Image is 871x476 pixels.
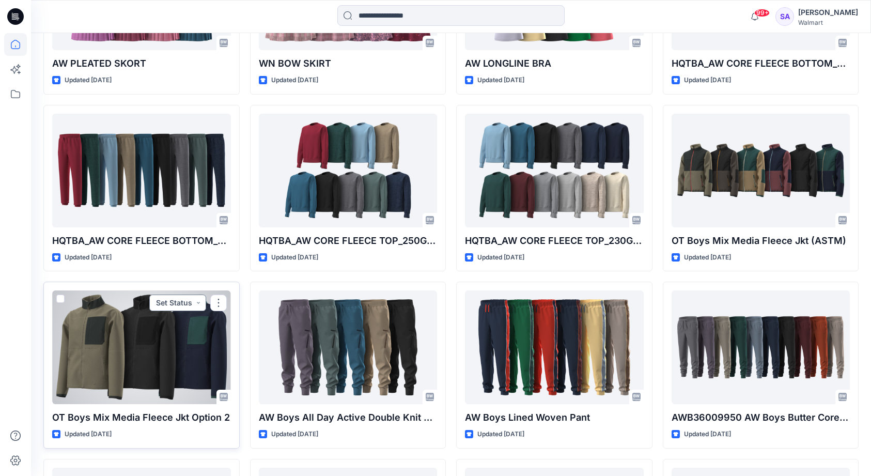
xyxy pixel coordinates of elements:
[259,56,438,71] p: WN BOW SKIRT
[52,410,231,425] p: OT Boys Mix Media Fleece Jkt Option 2
[259,234,438,248] p: HQTBA_AW CORE FLEECE TOP_250GSM
[684,252,731,263] p: Updated [DATE]
[65,429,112,440] p: Updated [DATE]
[477,75,524,86] p: Updated [DATE]
[271,75,318,86] p: Updated [DATE]
[798,6,858,19] div: [PERSON_NAME]
[477,429,524,440] p: Updated [DATE]
[52,290,231,404] a: OT Boys Mix Media Fleece Jkt Option 2
[271,252,318,263] p: Updated [DATE]
[271,429,318,440] p: Updated [DATE]
[259,114,438,227] a: HQTBA_AW CORE FLEECE TOP_250GSM
[465,234,644,248] p: HQTBA_AW CORE FLEECE TOP_230GSM
[259,290,438,404] a: AW Boys All Day Active Double Knit Joggers
[684,75,731,86] p: Updated [DATE]
[465,410,644,425] p: AW Boys Lined Woven Pant
[672,410,850,425] p: AWB36009950 AW Boys Butter Core Knit Jogger (LY S4 Carryover-ASTM spec)
[52,234,231,248] p: HQTBA_AW CORE FLEECE BOTTOM_250GSM
[465,290,644,404] a: AW Boys Lined Woven Pant
[259,410,438,425] p: AW Boys All Day Active Double Knit Joggers
[672,290,850,404] a: AWB36009950 AW Boys Butter Core Knit Jogger (LY S4 Carryover-ASTM spec)
[754,9,770,17] span: 99+
[52,114,231,227] a: HQTBA_AW CORE FLEECE BOTTOM_250GSM
[65,252,112,263] p: Updated [DATE]
[65,75,112,86] p: Updated [DATE]
[477,252,524,263] p: Updated [DATE]
[684,429,731,440] p: Updated [DATE]
[52,56,231,71] p: AW PLEATED SKORT
[672,234,850,248] p: OT Boys Mix Media Fleece Jkt (ASTM)
[672,56,850,71] p: HQTBA_AW CORE FLEECE BOTTOM_230GSM
[798,19,858,26] div: Walmart
[672,114,850,227] a: OT Boys Mix Media Fleece Jkt (ASTM)
[465,114,644,227] a: HQTBA_AW CORE FLEECE TOP_230GSM
[465,56,644,71] p: AW LONGLINE BRA
[775,7,794,26] div: SA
